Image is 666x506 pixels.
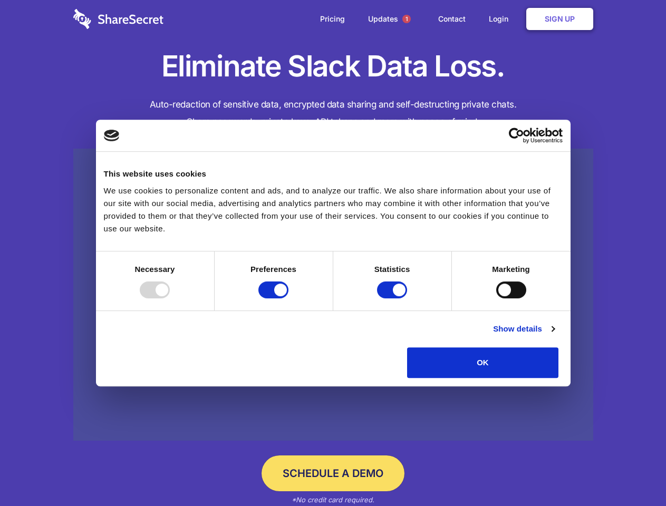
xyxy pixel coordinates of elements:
a: Login [478,3,524,35]
div: This website uses cookies [104,168,563,180]
img: logo [104,130,120,141]
img: logo-wordmark-white-trans-d4663122ce5f474addd5e946df7df03e33cb6a1c49d2221995e7729f52c070b2.svg [73,9,163,29]
a: Wistia video thumbnail [73,149,593,441]
span: 1 [402,15,411,23]
em: *No credit card required. [292,495,374,504]
strong: Preferences [250,265,296,274]
a: Sign Up [526,8,593,30]
a: Pricing [310,3,355,35]
strong: Marketing [492,265,530,274]
a: Schedule a Demo [262,455,404,491]
a: Contact [428,3,476,35]
h4: Auto-redaction of sensitive data, encrypted data sharing and self-destructing private chats. Shar... [73,96,593,131]
a: Show details [493,323,554,335]
button: OK [407,347,558,378]
div: We use cookies to personalize content and ads, and to analyze our traffic. We also share informat... [104,184,563,235]
strong: Necessary [135,265,175,274]
h1: Eliminate Slack Data Loss. [73,47,593,85]
strong: Statistics [374,265,410,274]
a: Usercentrics Cookiebot - opens in a new window [470,128,563,143]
